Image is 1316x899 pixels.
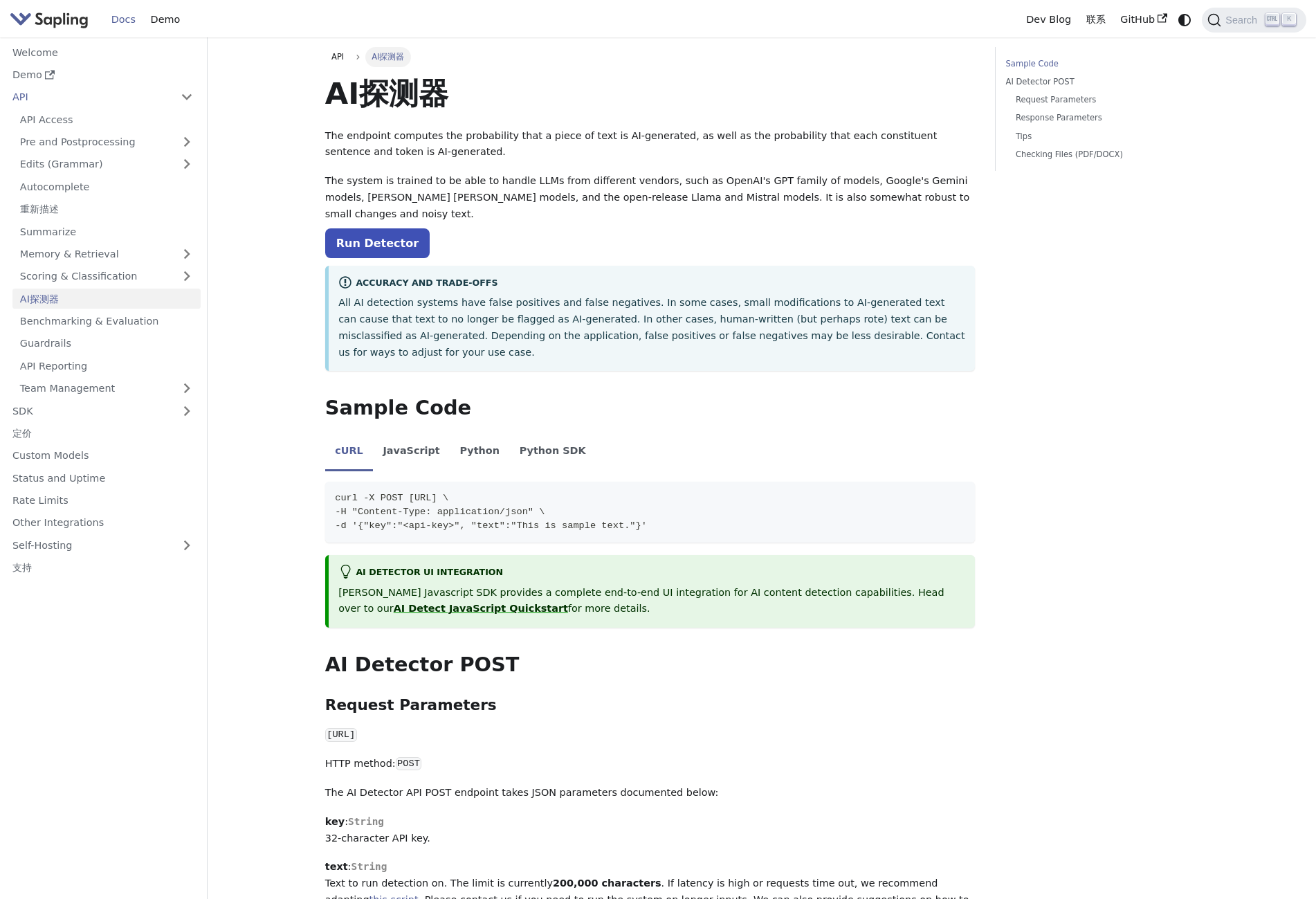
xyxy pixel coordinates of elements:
[396,757,422,771] code: POST
[12,356,201,376] a: API Reporting
[325,785,976,801] p: The AI Detector API POST endpoint takes JSON parameters documented below:
[325,128,976,161] p: The endpoint computes the probability that a piece of text is AI-generated, as well as the probab...
[10,10,93,30] a: Sapling.ai
[1202,8,1306,33] button: Search (Ctrl+K)
[173,401,201,421] button: Expand sidebar category 'SDK'
[325,861,348,872] strong: text
[325,758,396,769] font: HTTP method:
[394,603,568,614] a: AI Detect JavaScript Quickstart
[1016,111,1189,125] a: Response Parameters
[12,266,201,287] a: Scoring & Classification
[5,65,201,85] a: Demo
[5,87,173,107] a: API
[143,9,188,30] a: Demo
[12,109,201,129] a: API Access
[5,558,201,578] a: 支持
[104,9,143,30] a: Docs
[356,567,503,578] font: AI Detector UI integration
[5,535,201,555] a: Self-Hosting
[325,173,976,222] p: The system is trained to be able to handle LLMs from different vendors, such as OpenAI's GPT fami...
[325,816,345,827] strong: key
[1079,9,1113,30] a: 联系
[173,87,201,107] button: Collapse sidebar category 'API'
[351,861,387,872] span: String
[1120,14,1155,25] font: GitHub
[12,69,42,81] font: Demo
[509,433,596,472] li: Python SDK
[5,513,201,533] a: Other Integrations
[365,47,411,66] span: AI探测器
[5,424,201,444] a: 定价
[12,334,201,354] a: Guardrails
[1016,93,1189,107] a: Request Parameters
[5,401,173,421] a: SDK
[1113,9,1174,30] a: GitHub
[553,878,661,889] strong: 200,000 characters
[325,814,976,847] p: : 32-character API key.
[1018,9,1078,30] a: Dev Blog
[335,493,448,503] span: curl -X POST [URL] \
[450,433,509,472] li: Python
[12,176,201,197] a: Autocomplete
[1221,15,1265,26] span: Search
[356,278,497,289] font: Accuracy and Trade-offs
[12,221,201,242] a: Summarize
[325,653,976,678] h2: AI Detector POST
[12,154,201,174] a: Edits (Grammar)
[12,289,201,309] a: AI探测器
[1006,75,1194,89] a: AI Detector POST
[12,132,201,152] a: Pre and Postprocessing
[1175,10,1195,30] button: Switch between dark and light mode (currently system mode)
[10,10,89,30] img: Sapling.ai
[5,491,201,511] a: Rate Limits
[325,75,976,112] h1: AI探测器
[335,520,647,531] span: -d '{"key":"<api-key>", "text":"This is sample text."}'
[348,816,384,827] span: String
[12,379,201,399] a: Team Management
[325,433,373,472] li: cURL
[1282,13,1296,26] kbd: K
[335,507,545,517] span: -H "Content-Type: application/json" \
[325,47,351,66] a: API
[325,696,976,715] h3: Request Parameters
[1006,57,1194,71] a: Sample Code
[5,446,201,466] a: Custom Models
[325,47,976,66] nav: Breadcrumbs
[325,396,976,421] h2: Sample Code
[12,199,201,219] a: 重新描述
[338,295,965,361] p: All AI detection systems have false positives and false negatives. In some cases, small modificat...
[5,42,201,62] a: Welcome
[1016,148,1189,161] a: Checking Files (PDF/DOCX)
[331,52,344,62] span: API
[12,244,201,264] a: Memory & Retrieval
[338,585,965,618] p: [PERSON_NAME] Javascript SDK provides a complete end-to-end UI integration for AI content detecti...
[373,433,450,472] li: JavaScript
[1016,130,1189,143] a: Tips
[12,311,201,332] a: Benchmarking & Evaluation
[5,468,201,488] a: Status and Uptime
[325,728,357,742] code: [URL]
[325,228,430,258] a: Run Detector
